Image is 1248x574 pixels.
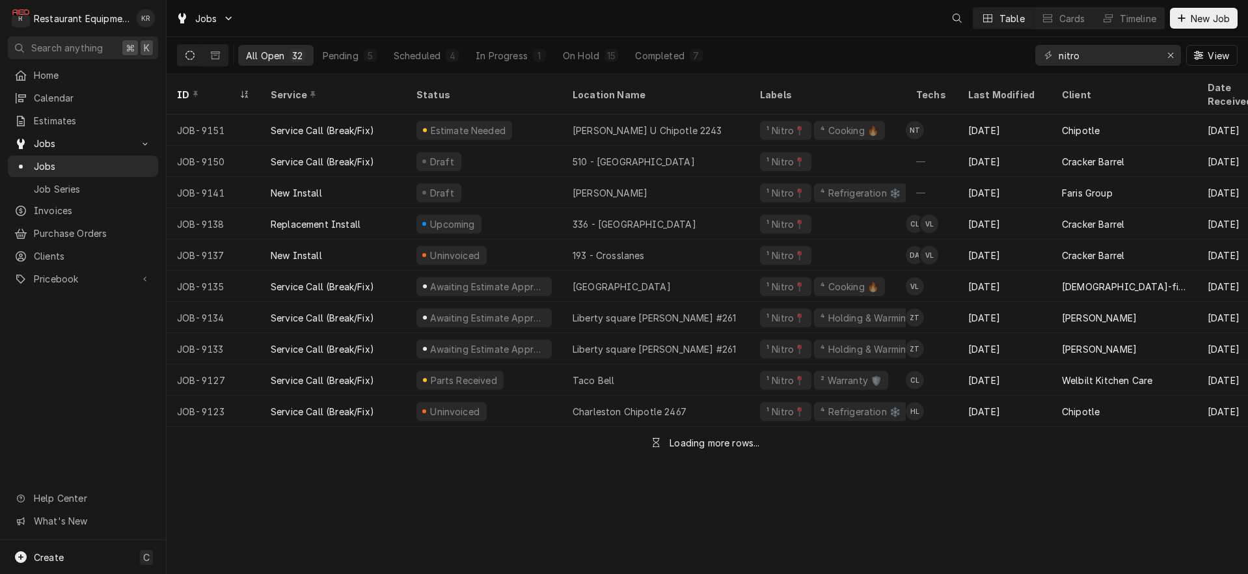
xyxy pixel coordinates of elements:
[906,215,924,233] div: CL
[1059,12,1085,25] div: Cards
[819,342,927,356] div: ⁴ Holding & Warming ♨️
[34,204,152,217] span: Invoices
[906,308,924,327] div: ZT
[34,137,132,150] span: Jobs
[1170,8,1238,29] button: New Job
[292,49,303,62] div: 32
[819,280,880,294] div: ⁴ Cooking 🔥
[271,124,374,137] div: Service Call (Break/Fix)
[536,49,543,62] div: 1
[968,88,1038,102] div: Last Modified
[692,49,700,62] div: 7
[573,155,695,169] div: 510 - [GEOGRAPHIC_DATA]
[137,9,155,27] div: KR
[1062,405,1100,418] div: Chipotle
[1062,342,1137,356] div: [PERSON_NAME]
[448,49,456,62] div: 4
[1062,124,1100,137] div: Chipotle
[271,311,374,325] div: Service Call (Break/Fix)
[34,272,132,286] span: Pricebook
[8,268,158,290] a: Go to Pricebook
[428,186,456,200] div: Draft
[920,246,938,264] div: VL
[999,12,1025,25] div: Table
[906,277,924,295] div: VL
[906,402,924,420] div: Huston Lewis's Avatar
[765,280,806,294] div: ¹ Nitro📍
[429,124,507,137] div: Estimate Needed
[573,217,696,231] div: 336 - [GEOGRAPHIC_DATA]
[573,88,737,102] div: Location Name
[271,88,393,102] div: Service
[906,371,924,389] div: CL
[906,371,924,389] div: Cole Livingston's Avatar
[271,405,374,418] div: Service Call (Break/Fix)
[394,49,441,62] div: Scheduled
[167,146,260,177] div: JOB-9150
[143,551,150,564] span: C
[8,223,158,244] a: Purchase Orders
[271,342,374,356] div: Service Call (Break/Fix)
[573,405,686,418] div: Charleston Chipotle 2467
[12,9,30,27] div: R
[906,146,958,177] div: —
[271,217,360,231] div: Replacement Install
[916,88,947,102] div: Techs
[1059,45,1156,66] input: Keyword search
[958,302,1051,333] div: [DATE]
[573,311,736,325] div: Liberty square [PERSON_NAME] #261
[906,246,924,264] div: DA
[8,133,158,154] a: Go to Jobs
[271,186,322,200] div: New Install
[765,311,806,325] div: ¹ Nitro📍
[958,177,1051,208] div: [DATE]
[947,8,968,29] button: Open search
[8,200,158,221] a: Invoices
[167,177,260,208] div: JOB-9141
[1062,217,1124,231] div: Cracker Barrel
[760,88,895,102] div: Labels
[573,124,722,137] div: [PERSON_NAME] U Chipotle 2243
[476,49,528,62] div: In Progress
[1205,49,1232,62] span: View
[819,405,902,418] div: ⁴ Refrigeration ❄️
[8,510,158,532] a: Go to What's New
[765,405,806,418] div: ¹ Nitro📍
[31,41,103,55] span: Search anything
[920,215,938,233] div: Van Lucas's Avatar
[958,396,1051,427] div: [DATE]
[765,155,806,169] div: ¹ Nitro📍
[34,12,129,25] div: Restaurant Equipment Diagnostics
[1062,280,1187,294] div: [DEMOGRAPHIC_DATA]-fil-A ([GEOGRAPHIC_DATA])
[34,91,152,105] span: Calendar
[906,308,924,327] div: Zack Tussey's Avatar
[271,374,374,387] div: Service Call (Break/Fix)
[1186,45,1238,66] button: View
[1062,311,1137,325] div: [PERSON_NAME]
[8,110,158,131] a: Estimates
[12,9,30,27] div: Restaurant Equipment Diagnostics's Avatar
[765,342,806,356] div: ¹ Nitro📍
[170,8,239,29] a: Go to Jobs
[958,239,1051,271] div: [DATE]
[906,340,924,358] div: Zack Tussey's Avatar
[271,280,374,294] div: Service Call (Break/Fix)
[167,333,260,364] div: JOB-9133
[34,514,150,528] span: What's New
[906,215,924,233] div: Cole Livingston's Avatar
[573,374,614,387] div: Taco Bell
[429,405,482,418] div: Uninvoiced
[167,271,260,302] div: JOB-9135
[573,280,671,294] div: [GEOGRAPHIC_DATA]
[429,217,477,231] div: Upcoming
[8,178,158,200] a: Job Series
[246,49,284,62] div: All Open
[906,277,924,295] div: Van Lucas's Avatar
[1120,12,1156,25] div: Timeline
[1062,88,1184,102] div: Client
[126,41,135,55] span: ⌘
[271,155,374,169] div: Service Call (Break/Fix)
[167,239,260,271] div: JOB-9137
[958,146,1051,177] div: [DATE]
[1062,249,1124,262] div: Cracker Barrel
